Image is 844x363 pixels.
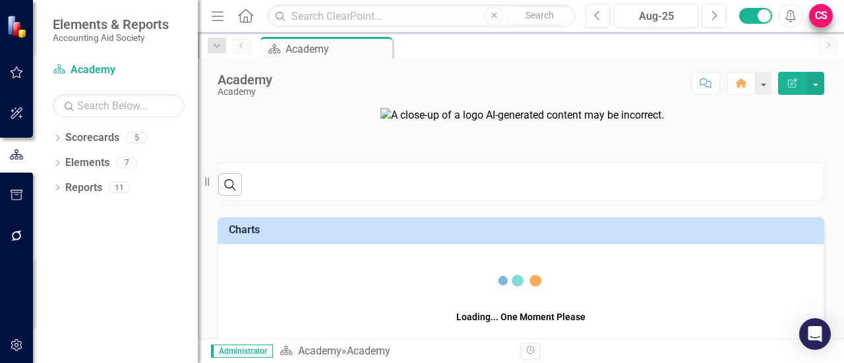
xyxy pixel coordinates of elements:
[456,310,586,323] div: Loading... One Moment Please
[614,4,698,28] button: Aug-25
[229,224,818,236] h3: Charts
[53,63,185,78] a: Academy
[53,16,169,32] span: Elements & Reports
[65,155,109,171] a: Elements
[6,14,30,38] img: ClearPoint Strategy
[799,318,831,350] div: Open Intercom Messenger
[211,345,273,358] span: Administrator
[267,5,576,28] input: Search ClearPoint...
[218,72,272,87] div: Academy
[347,345,390,357] div: Academy
[298,345,342,357] a: Academy
[65,181,102,196] a: Reports
[618,9,694,24] div: Aug-25
[126,132,147,144] div: 5
[809,4,833,28] button: CS
[53,32,169,43] small: Accounting Aid Society
[526,10,554,20] span: Search
[53,94,185,117] input: Search Below...
[506,7,572,25] button: Search
[65,130,119,146] a: Scorecards
[109,182,130,193] div: 11
[218,87,272,97] div: Academy
[286,41,389,57] div: Academy
[116,157,137,169] div: 7
[380,108,664,123] img: A close-up of a logo AI-generated content may be incorrect.
[280,344,511,359] div: »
